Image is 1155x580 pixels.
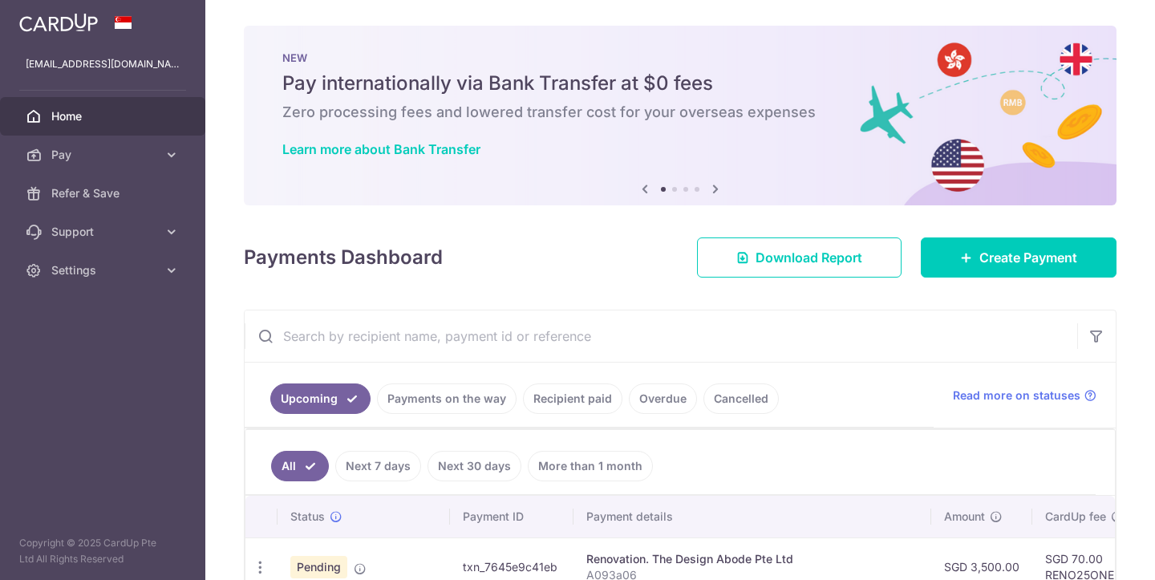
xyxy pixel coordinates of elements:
[697,237,902,278] a: Download Report
[290,509,325,525] span: Status
[51,108,157,124] span: Home
[1052,532,1139,572] iframe: Opens a widget where you can find more information
[586,551,918,567] div: Renovation. The Design Abode Pte Ltd
[282,51,1078,64] p: NEW
[523,383,622,414] a: Recipient paid
[450,496,573,537] th: Payment ID
[921,237,1116,278] a: Create Payment
[282,141,480,157] a: Learn more about Bank Transfer
[270,383,371,414] a: Upcoming
[953,387,1096,404] a: Read more on statuses
[51,224,157,240] span: Support
[944,509,985,525] span: Amount
[703,383,779,414] a: Cancelled
[979,248,1077,267] span: Create Payment
[573,496,931,537] th: Payment details
[335,451,421,481] a: Next 7 days
[271,451,329,481] a: All
[282,71,1078,96] h5: Pay internationally via Bank Transfer at $0 fees
[629,383,697,414] a: Overdue
[51,147,157,163] span: Pay
[528,451,653,481] a: More than 1 month
[428,451,521,481] a: Next 30 days
[19,13,98,32] img: CardUp
[756,248,862,267] span: Download Report
[244,243,443,272] h4: Payments Dashboard
[282,103,1078,122] h6: Zero processing fees and lowered transfer cost for your overseas expenses
[244,26,1116,205] img: Bank transfer banner
[290,556,347,578] span: Pending
[51,185,157,201] span: Refer & Save
[1045,509,1106,525] span: CardUp fee
[26,56,180,72] p: [EMAIL_ADDRESS][DOMAIN_NAME]
[953,387,1080,404] span: Read more on statuses
[51,262,157,278] span: Settings
[377,383,517,414] a: Payments on the way
[245,310,1077,362] input: Search by recipient name, payment id or reference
